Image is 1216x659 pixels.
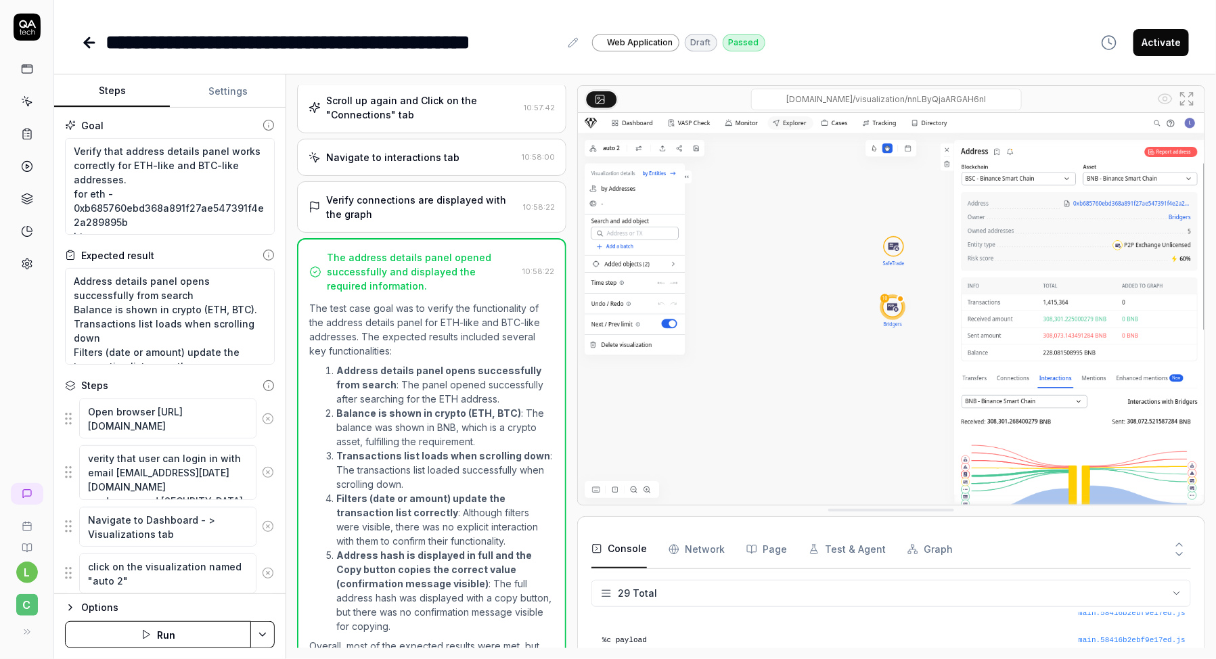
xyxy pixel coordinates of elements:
button: Remove step [256,405,279,432]
button: main.58416b2ebf9e17ed.js [1079,635,1186,646]
img: Screenshot [578,113,1204,505]
button: Activate [1133,29,1189,56]
button: main.58416b2ebf9e17ed.js [1079,608,1186,619]
a: Book a call with us [5,510,48,532]
div: Suggestions [65,553,275,594]
pre: %c payload [602,635,1186,646]
strong: Filters (date or amount) update the transaction list correctly [336,493,505,518]
div: Navigate to interactions tab [326,150,459,164]
button: Test & Agent [809,530,886,568]
li: : Although filters were visible, there was no explicit interaction with them to confirm their fun... [336,491,554,548]
button: Options [65,599,275,616]
button: Run [65,621,251,648]
div: Goal [81,118,104,133]
div: Expected result [81,248,154,263]
button: Remove step [256,513,279,540]
li: : The panel opened successfully after searching for the ETH address. [336,363,554,406]
button: View version history [1093,29,1125,56]
strong: Address hash is displayed in full and the Copy button copies the correct value (confirmation mess... [336,549,532,589]
li: : The balance was shown in BNB, which is a crypto asset, fulfilling the requirement. [336,406,554,449]
button: Show all interative elements [1154,88,1176,110]
button: Settings [170,75,286,108]
button: Remove step [256,560,279,587]
div: Steps [81,378,108,392]
div: Suggestions [65,398,275,439]
button: Console [591,530,647,568]
button: Page [746,530,787,568]
span: C [16,594,38,616]
div: Passed [723,34,765,51]
button: l [16,562,38,583]
strong: Balance is shown in crypto (ETH, BTC) [336,407,521,419]
a: Documentation [5,532,48,553]
button: Network [669,530,725,568]
button: Remove step [256,459,279,486]
button: Graph [907,530,953,568]
a: New conversation [11,483,43,505]
strong: Address details panel opens successfully from search [336,365,541,390]
time: 10:57:42 [524,103,555,112]
span: Web Application [608,37,673,49]
strong: Transactions list loads when scrolling down [336,450,550,461]
time: 10:58:22 [523,202,555,212]
button: C [5,583,48,618]
a: Web Application [592,33,679,51]
li: : The transactions list loaded successfully when scrolling down. [336,449,554,491]
div: Draft [685,34,717,51]
div: Suggestions [65,506,275,547]
li: : The full address hash was displayed with a copy button, but there was no confirmation message v... [336,548,554,633]
time: 10:58:22 [522,267,554,276]
div: Suggestions [65,445,275,500]
div: Verify connections are displayed with the graph [326,193,518,221]
div: The address details panel opened successfully and displayed the required information. [327,250,517,293]
p: The test case goal was to verify the functionality of the address details panel for ETH-like and ... [309,301,554,358]
div: Options [81,599,275,616]
time: 10:58:00 [522,152,555,162]
div: Scroll up again and Click on the "Connections" tab [326,93,518,122]
button: Steps [54,75,170,108]
button: Open in full screen [1176,88,1198,110]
